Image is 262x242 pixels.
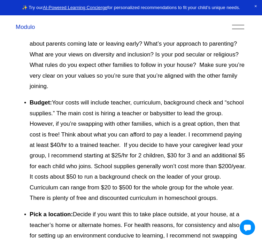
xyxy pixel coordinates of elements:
a: Modulo [16,24,35,30]
a: AI-Powered Learning Concierge [43,5,107,10]
strong: Budget: [30,99,52,106]
p: Your costs will include teacher, curriculum, background check and “school supplies.” The main cos... [30,97,246,203]
strong: Pick a location: [30,211,73,218]
p: Write a list of all the things that are important to you. Do families need to be on time? Do you ... [30,17,246,92]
